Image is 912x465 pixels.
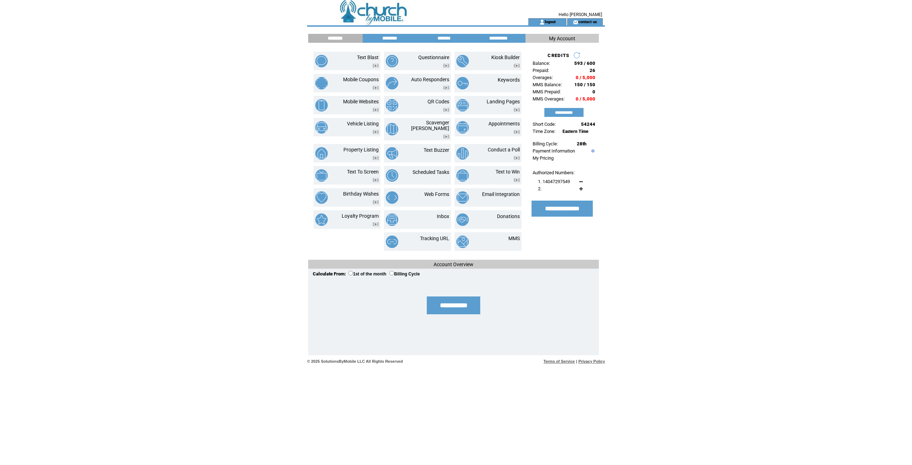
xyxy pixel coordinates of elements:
[343,191,379,197] a: Birthday Wishes
[315,55,328,67] img: text-blast.png
[386,55,398,67] img: questionnaire.png
[549,36,575,41] span: My Account
[548,53,569,58] span: CREDITS
[574,82,595,87] span: 150 / 150
[386,77,398,89] img: auto-responders.png
[315,121,328,134] img: vehicle-listing.png
[538,179,570,184] span: 1. 14047297549
[487,99,520,104] a: Landing Pages
[576,75,595,80] span: 0 / 5,000
[386,123,398,135] img: scavenger-hunt.png
[427,99,449,104] a: QR Codes
[373,222,379,226] img: video.png
[538,186,541,191] span: 2.
[456,236,469,248] img: mms.png
[533,148,575,154] a: Payment Information
[533,141,558,146] span: Billing Cycle:
[342,213,379,219] a: Loyalty Program
[577,141,586,146] span: 28th
[456,99,469,112] img: landing-pages.png
[578,19,597,24] a: contact us
[559,12,602,17] span: Hello [PERSON_NAME]
[533,89,561,94] span: MMS Prepaid:
[545,19,556,24] a: logout
[315,99,328,112] img: mobile-websites.png
[533,68,549,73] span: Prepaid:
[581,122,595,127] span: 54244
[590,68,595,73] span: 26
[514,130,520,134] img: video.png
[456,191,469,204] img: email-integration.png
[315,77,328,89] img: mobile-coupons.png
[434,262,473,267] span: Account Overview
[456,55,469,67] img: kiosk-builder.png
[389,272,420,277] label: Billing Cycle
[373,64,379,68] img: video.png
[315,213,328,226] img: loyalty-program.png
[514,156,520,160] img: video.png
[488,147,520,153] a: Conduct a Poll
[420,236,449,241] a: Tracking URL
[315,191,328,204] img: birthday-wishes.png
[498,77,520,83] a: Keywords
[508,236,520,241] a: MMS
[307,359,403,363] span: © 2025 SolutionsByMobile LLC All Rights Reserved
[343,147,379,153] a: Property Listing
[373,178,379,182] img: video.png
[533,82,562,87] span: MMS Balance:
[443,108,449,112] img: video.png
[533,75,553,80] span: Overages:
[386,169,398,182] img: scheduled-tasks.png
[576,359,577,363] span: |
[315,169,328,182] img: text-to-screen.png
[386,147,398,160] img: text-buzzer.png
[533,122,556,127] span: Short Code:
[488,121,520,126] a: Appointments
[563,129,589,134] span: Eastern Time
[373,200,379,204] img: video.png
[418,55,449,60] a: Questionnaire
[348,272,386,277] label: 1st of the month
[456,213,469,226] img: donations.png
[496,169,520,175] a: Text to Win
[424,147,449,153] a: Text Buzzer
[514,108,520,112] img: video.png
[315,147,328,160] img: property-listing.png
[386,213,398,226] img: inbox.png
[343,99,379,104] a: Mobile Websites
[343,77,379,82] a: Mobile Coupons
[357,55,379,60] a: Text Blast
[590,149,595,153] img: help.gif
[533,129,555,134] span: Time Zone:
[443,86,449,90] img: video.png
[533,170,575,175] span: Authorized Numbers:
[373,156,379,160] img: video.png
[533,61,550,66] span: Balance:
[456,147,469,160] img: conduct-a-poll.png
[497,213,520,219] a: Donations
[592,89,595,94] span: 0
[578,359,605,363] a: Privacy Policy
[576,96,595,102] span: 0 / 5,000
[491,55,520,60] a: Kiosk Builder
[386,191,398,204] img: web-forms.png
[456,77,469,89] img: keywords.png
[373,108,379,112] img: video.png
[574,61,595,66] span: 593 / 600
[389,271,394,275] input: Billing Cycle
[539,19,545,25] img: account_icon.gif
[514,64,520,68] img: video.png
[413,169,449,175] a: Scheduled Tasks
[424,191,449,197] a: Web Forms
[544,359,575,363] a: Terms of Service
[443,135,449,139] img: video.png
[373,130,379,134] img: video.png
[533,155,554,161] a: My Pricing
[443,64,449,68] img: video.png
[437,213,449,219] a: Inbox
[313,271,346,277] span: Calculate From:
[573,19,578,25] img: contact_us_icon.gif
[373,86,379,90] img: video.png
[347,169,379,175] a: Text To Screen
[347,121,379,126] a: Vehicle Listing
